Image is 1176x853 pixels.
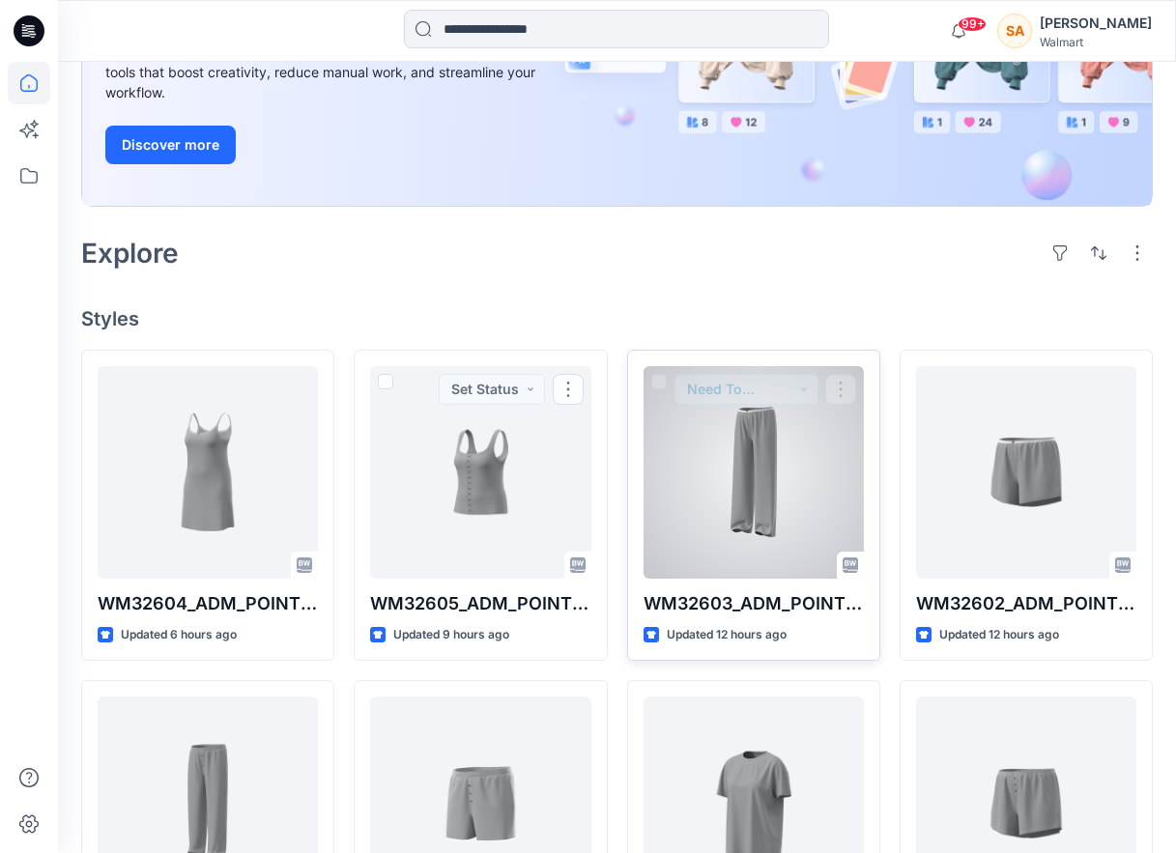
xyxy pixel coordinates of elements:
h2: Explore [81,238,179,269]
p: WM32604_ADM_POINTELLE SHORT CHEMISE [98,590,318,617]
p: Updated 12 hours ago [939,625,1059,645]
p: WM32602_ADM_POINTELLE SHORT [916,590,1136,617]
a: WM32602_ADM_POINTELLE SHORT [916,366,1136,579]
p: WM32603_ADM_POINTELLE OPEN PANT [644,590,864,617]
div: Walmart [1040,35,1152,49]
p: Updated 9 hours ago [393,625,509,645]
h4: Styles [81,307,1153,330]
button: Discover more [105,126,236,164]
a: Discover more [105,126,540,164]
p: Updated 12 hours ago [667,625,787,645]
div: Explore ideas faster and recolor styles at scale with AI-powered tools that boost creativity, red... [105,42,540,102]
p: WM32605_ADM_POINTELLE TANK [370,590,590,617]
a: WM32603_ADM_POINTELLE OPEN PANT [644,366,864,579]
span: 99+ [958,16,987,32]
p: Updated 6 hours ago [121,625,237,645]
div: [PERSON_NAME] [1040,12,1152,35]
a: WM32604_ADM_POINTELLE SHORT CHEMISE [98,366,318,579]
div: SA [997,14,1032,48]
a: WM32605_ADM_POINTELLE TANK [370,366,590,579]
